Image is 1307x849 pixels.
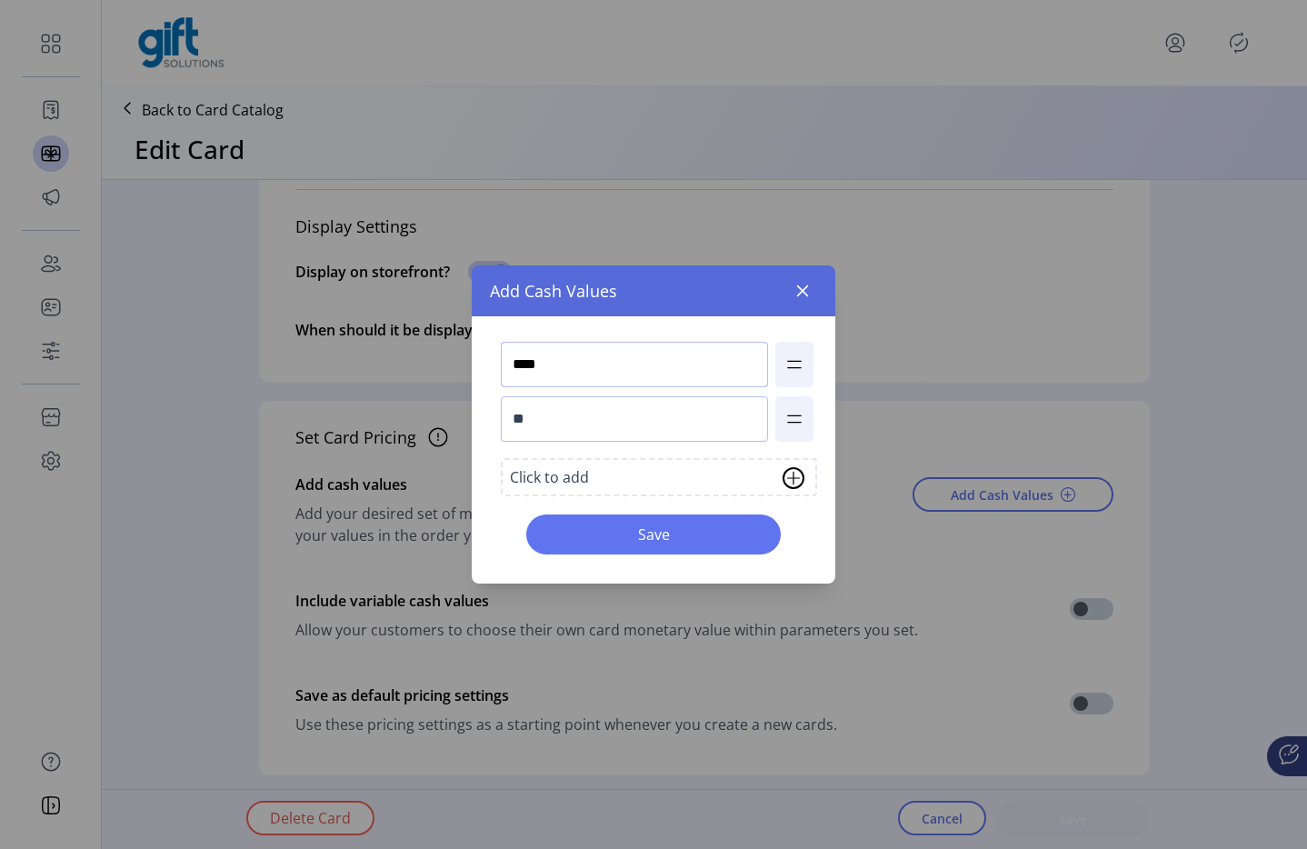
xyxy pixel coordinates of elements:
img: menu-shortstack.svg [784,350,804,379]
span: Add Cash Values [490,279,617,304]
div: Click to add [510,466,589,488]
img: menu-shortstack.svg [784,405,804,434]
span: Save [550,524,757,545]
img: add.svg [783,467,804,489]
button: Save [526,514,781,554]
